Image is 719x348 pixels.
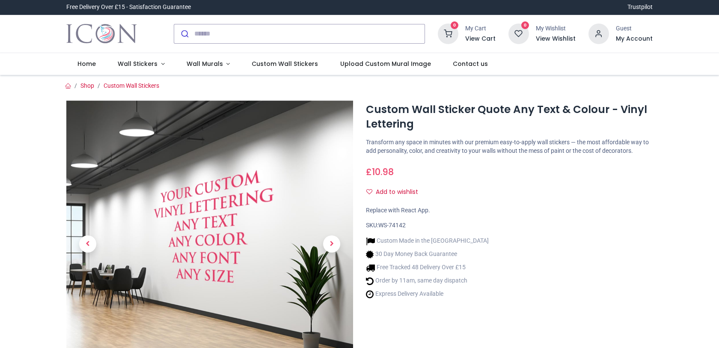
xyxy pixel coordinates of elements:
div: Guest [616,24,653,33]
a: View Cart [465,35,496,43]
a: Wall Stickers [107,53,175,75]
a: Shop [80,82,94,89]
span: Wall Murals [187,59,223,68]
div: My Cart [465,24,496,33]
a: 0 [508,30,529,36]
a: Custom Wall Stickers [104,82,159,89]
span: Previous [79,235,96,253]
div: SKU: [366,221,653,230]
h1: Custom Wall Sticker Quote Any Text & Colour - Vinyl Lettering [366,102,653,132]
a: Logo of Icon Wall Stickers [66,22,137,46]
span: Wall Stickers [118,59,157,68]
li: 30 Day Money Back Guarantee [366,250,489,259]
li: Order by 11am, same day dispatch [366,277,489,286]
sup: 0 [451,21,459,30]
span: Upload Custom Mural Image [340,59,431,68]
li: Custom Made in the [GEOGRAPHIC_DATA] [366,237,489,246]
div: Free Delivery Over £15 - Satisfaction Guarantee [66,3,191,12]
div: My Wishlist [536,24,576,33]
span: 10.98 [372,166,394,178]
div: Replace with React App. [366,206,653,215]
a: View Wishlist [536,35,576,43]
a: Next [310,143,353,344]
span: £ [366,166,394,178]
img: Icon Wall Stickers [66,22,137,46]
span: WS-74142 [378,222,406,229]
sup: 0 [521,21,529,30]
span: Custom Wall Stickers [252,59,318,68]
a: 0 [438,30,458,36]
li: Express Delivery Available [366,290,489,299]
button: Submit [174,24,194,43]
a: Wall Murals [175,53,241,75]
a: Trustpilot [627,3,653,12]
p: Transform any space in minutes with our premium easy-to-apply wall stickers — the most affordable... [366,138,653,155]
span: Home [77,59,96,68]
span: Contact us [453,59,488,68]
i: Add to wishlist [366,189,372,195]
button: Add to wishlistAdd to wishlist [366,185,425,199]
a: Previous [66,143,109,344]
span: Next [323,235,340,253]
a: My Account [616,35,653,43]
li: Free Tracked 48 Delivery Over £15 [366,263,489,272]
